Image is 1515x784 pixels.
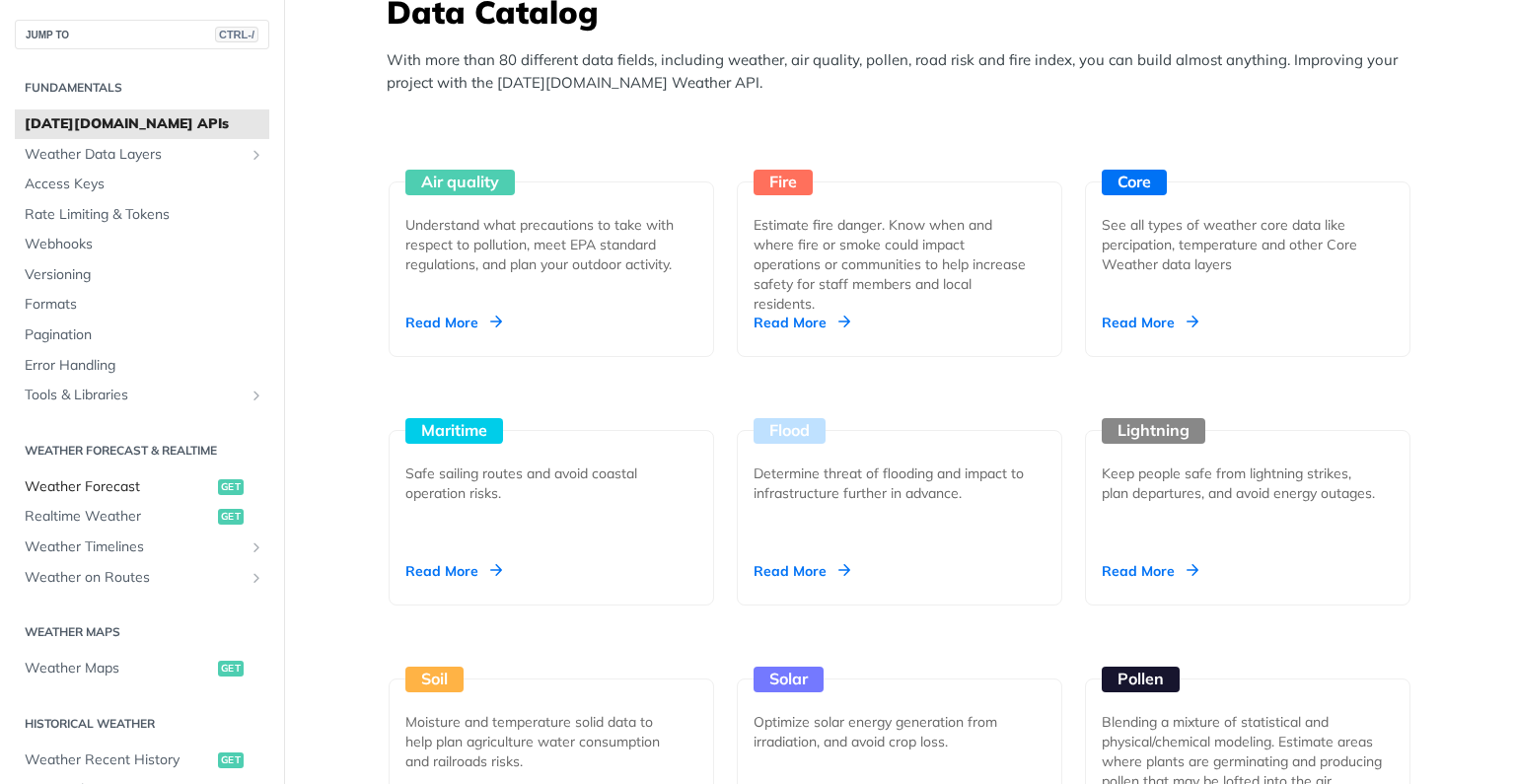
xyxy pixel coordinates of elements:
[15,502,269,532] a: Realtime Weatherget
[15,140,269,170] a: Weather Data LayersShow subpages for Weather Data Layers
[1102,170,1167,195] div: Core
[249,147,264,163] button: Show subpages for Weather Data Layers
[729,357,1070,606] a: Flood Determine threat of flooding and impact to infrastructure further in advance. Read More
[249,388,264,403] button: Show subpages for Tools & Libraries
[218,661,244,677] span: get
[1102,667,1180,692] div: Pollen
[15,20,269,49] button: JUMP TOCTRL-/
[15,654,269,683] a: Weather Mapsget
[15,79,269,97] h2: Fundamentals
[218,752,244,768] span: get
[754,418,826,444] div: Flood
[1077,108,1418,357] a: Core See all types of weather core data like percipation, temperature and other Core Weather data...
[15,563,269,593] a: Weather on RoutesShow subpages for Weather on Routes
[15,260,269,290] a: Versioning
[754,667,824,692] div: Solar
[405,667,464,692] div: Soil
[754,170,813,195] div: Fire
[25,325,264,345] span: Pagination
[249,539,264,555] button: Show subpages for Weather Timelines
[25,568,244,588] span: Weather on Routes
[15,715,269,733] h2: Historical Weather
[1102,215,1378,274] div: See all types of weather core data like percipation, temperature and other Core Weather data layers
[218,479,244,495] span: get
[405,561,502,581] div: Read More
[25,235,264,254] span: Webhooks
[15,230,269,259] a: Webhooks
[15,200,269,230] a: Rate Limiting & Tokens
[25,477,213,497] span: Weather Forecast
[754,215,1030,314] div: Estimate fire danger. Know when and where fire or smoke could impact operations or communities to...
[218,509,244,525] span: get
[25,356,264,376] span: Error Handling
[15,321,269,350] a: Pagination
[25,265,264,285] span: Versioning
[1077,357,1418,606] a: Lightning Keep people safe from lightning strikes, plan departures, and avoid energy outages. Rea...
[381,357,722,606] a: Maritime Safe sailing routes and avoid coastal operation risks. Read More
[405,418,503,444] div: Maritime
[15,623,269,641] h2: Weather Maps
[405,712,682,771] div: Moisture and temperature solid data to help plan agriculture water consumption and railroads risks.
[25,659,213,678] span: Weather Maps
[754,712,1030,751] div: Optimize solar energy generation from irradiation, and avoid crop loss.
[25,537,244,557] span: Weather Timelines
[15,442,269,460] h2: Weather Forecast & realtime
[15,746,269,775] a: Weather Recent Historyget
[754,463,1030,503] div: Determine threat of flooding and impact to infrastructure further in advance.
[15,472,269,502] a: Weather Forecastget
[15,290,269,320] a: Formats
[1102,463,1378,503] div: Keep people safe from lightning strikes, plan departures, and avoid energy outages.
[754,561,850,581] div: Read More
[1102,418,1205,444] div: Lightning
[15,533,269,562] a: Weather TimelinesShow subpages for Weather Timelines
[15,351,269,381] a: Error Handling
[249,570,264,586] button: Show subpages for Weather on Routes
[15,109,269,139] a: [DATE][DOMAIN_NAME] APIs
[25,295,264,315] span: Formats
[15,170,269,199] a: Access Keys
[405,463,682,503] div: Safe sailing routes and avoid coastal operation risks.
[405,170,515,195] div: Air quality
[405,313,502,332] div: Read More
[25,750,213,770] span: Weather Recent History
[25,507,213,527] span: Realtime Weather
[25,205,264,225] span: Rate Limiting & Tokens
[25,175,264,194] span: Access Keys
[25,114,264,134] span: [DATE][DOMAIN_NAME] APIs
[25,386,244,405] span: Tools & Libraries
[381,108,722,357] a: Air quality Understand what precautions to take with respect to pollution, meet EPA standard regu...
[215,27,258,42] span: CTRL-/
[25,145,244,165] span: Weather Data Layers
[1102,561,1198,581] div: Read More
[15,381,269,410] a: Tools & LibrariesShow subpages for Tools & Libraries
[405,215,682,274] div: Understand what precautions to take with respect to pollution, meet EPA standard regulations, and...
[754,313,850,332] div: Read More
[1102,313,1198,332] div: Read More
[729,108,1070,357] a: Fire Estimate fire danger. Know when and where fire or smoke could impact operations or communiti...
[387,49,1422,94] p: With more than 80 different data fields, including weather, air quality, pollen, road risk and fi...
